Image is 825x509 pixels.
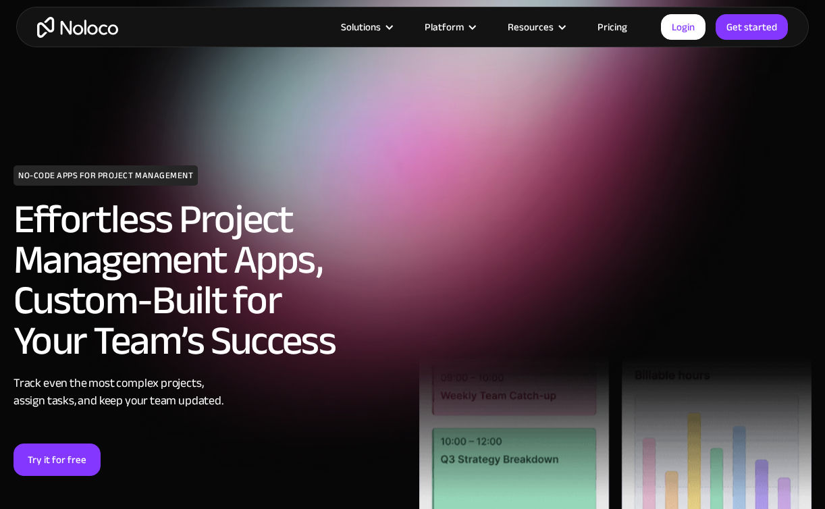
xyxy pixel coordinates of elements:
div: Track even the most complex projects, assign tasks, and keep your team updated. [14,375,406,410]
h2: Effortless Project Management Apps, Custom-Built for Your Team’s Success [14,199,406,361]
div: Resources [491,18,581,36]
div: Platform [408,18,491,36]
a: Login [661,14,706,40]
a: Pricing [581,18,644,36]
a: home [37,17,118,38]
div: Solutions [324,18,408,36]
h1: NO-CODE APPS FOR PROJECT MANAGEMENT [14,165,198,186]
div: Platform [425,18,464,36]
a: Try it for free [14,444,101,476]
div: Solutions [341,18,381,36]
div: Resources [508,18,554,36]
a: Get started [716,14,788,40]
